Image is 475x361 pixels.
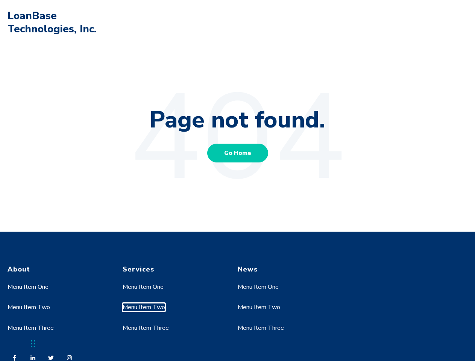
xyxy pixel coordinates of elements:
[238,324,284,332] a: Menu Item Three
[238,265,339,274] h4: News
[238,303,280,311] a: Menu Item Two
[238,274,339,350] div: Navigation Menu
[8,9,102,36] h1: LoanBase Technologies, Inc.
[8,105,467,135] h1: Page not found.
[8,324,54,332] a: Menu Item Three
[123,265,224,274] h4: Services
[8,274,109,350] div: Navigation Menu
[8,265,109,274] h4: About
[123,303,165,311] a: Menu Item Two
[123,324,169,332] a: Menu Item Three
[8,303,50,311] a: Menu Item Two
[123,283,164,291] a: Menu Item One
[31,332,35,355] div: Drag
[238,283,279,291] a: Menu Item One
[123,274,224,350] div: Navigation Menu
[207,144,268,162] a: Go Home
[8,283,49,291] a: Menu Item One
